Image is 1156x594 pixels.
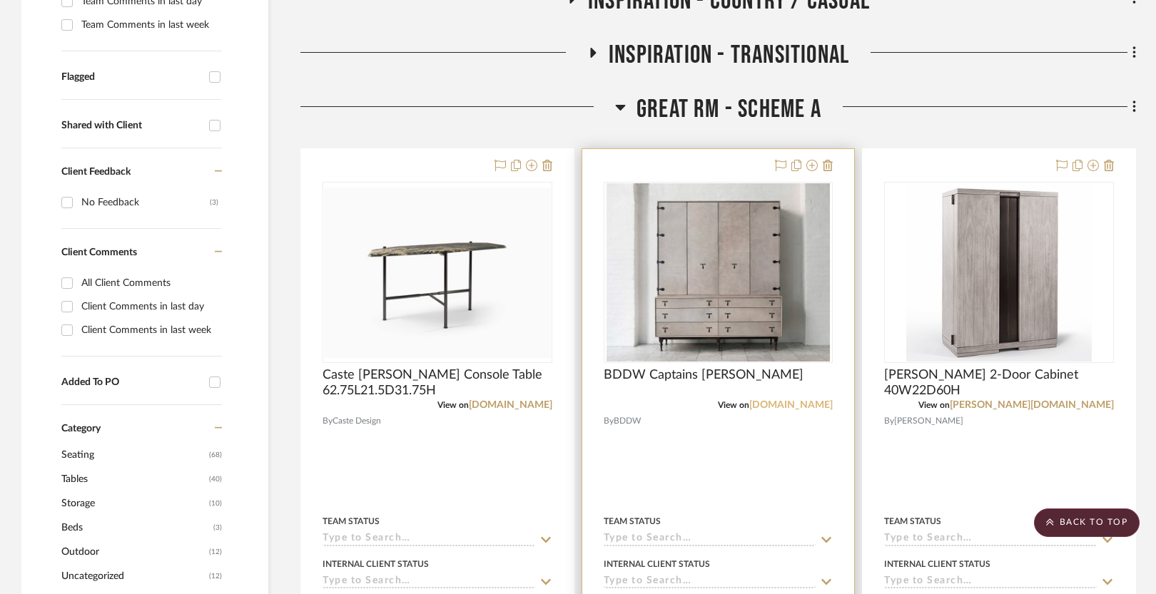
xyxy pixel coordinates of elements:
div: Shared with Client [61,120,202,132]
span: View on [918,401,950,409]
div: Team Status [323,515,380,528]
div: (3) [210,191,218,214]
div: 0 [885,183,1113,362]
div: Flagged [61,71,202,83]
span: Outdoor [61,540,206,564]
input: Type to Search… [323,575,535,589]
img: Mattaliano Ettore 2-Door Cabinet 40W22D60H [906,183,1092,362]
span: BDDW [614,414,641,428]
span: Beds [61,516,210,540]
img: Caste Benton Console Table 62.75L21.5D31.75H [324,188,551,358]
span: (12) [209,565,222,588]
a: [DOMAIN_NAME] [749,400,833,410]
div: No Feedback [81,191,210,214]
span: (40) [209,468,222,491]
span: Tables [61,467,206,491]
span: Category [61,423,101,435]
img: BDDW Captains Hutch [607,183,830,362]
span: [PERSON_NAME] [894,414,963,428]
input: Type to Search… [604,575,816,589]
a: [PERSON_NAME][DOMAIN_NAME] [950,400,1114,410]
span: Great Rm - Scheme A [637,94,821,125]
a: [DOMAIN_NAME] [469,400,552,410]
input: Type to Search… [323,533,535,546]
div: Added To PO [61,377,202,389]
span: View on [437,401,469,409]
span: Uncategorized [61,564,206,588]
div: Client Comments in last week [81,319,218,342]
span: View on [718,401,749,409]
div: Internal Client Status [323,558,429,570]
span: By [323,414,333,428]
div: Internal Client Status [884,558,990,570]
span: Seating [61,443,206,467]
div: Team Status [884,515,941,528]
scroll-to-top-button: BACK TO TOP [1034,508,1140,537]
span: (3) [213,516,222,539]
div: Team Status [604,515,661,528]
span: By [604,414,614,428]
input: Type to Search… [884,575,1097,589]
input: Type to Search… [884,533,1097,546]
span: Client Comments [61,247,137,257]
span: (12) [209,541,222,563]
span: Storage [61,491,206,516]
div: Client Comments in last day [81,295,218,318]
input: Type to Search… [604,533,816,546]
span: (10) [209,492,222,515]
span: Client Feedback [61,167,131,177]
span: By [884,414,894,428]
span: (68) [209,444,222,466]
span: BDDW Captains [PERSON_NAME] [604,367,803,383]
div: Internal Client Status [604,558,710,570]
span: [PERSON_NAME] 2-Door Cabinet 40W22D60H [884,367,1114,399]
span: Inspiration - Transitional [609,40,849,71]
span: Caste [PERSON_NAME] Console Table 62.75L21.5D31.75H [323,367,552,399]
div: All Client Comments [81,272,218,295]
span: Caste Design [333,414,381,428]
div: Team Comments in last week [81,14,218,36]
